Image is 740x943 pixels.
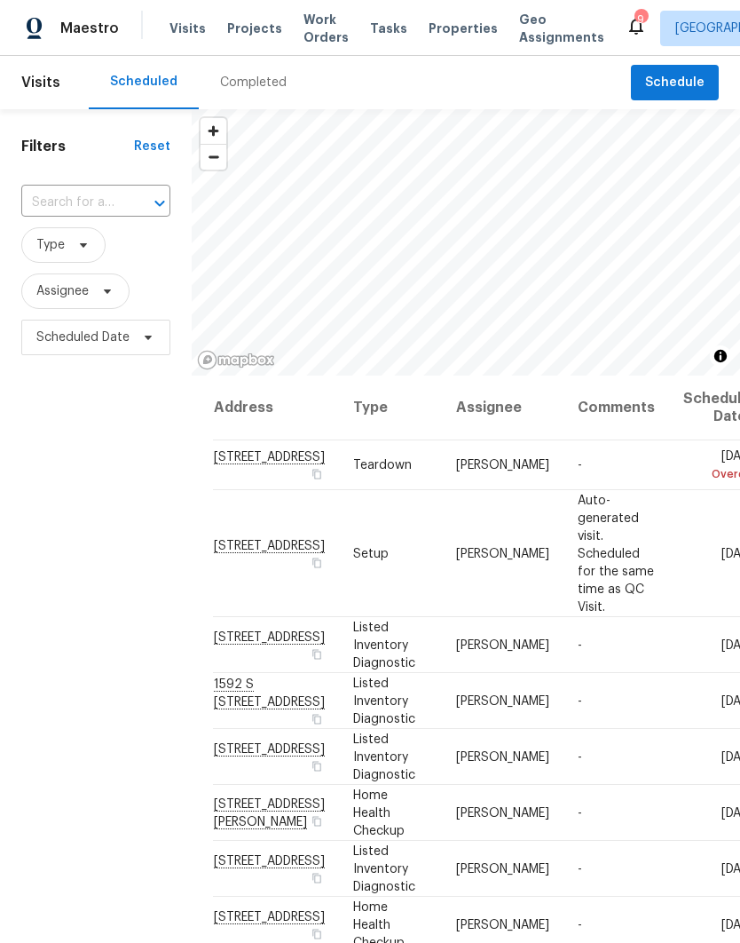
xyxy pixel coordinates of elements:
button: Zoom in [201,118,226,144]
th: Address [213,376,339,440]
span: Listed Inventory Diagnostic [353,733,415,781]
span: [PERSON_NAME] [456,806,549,819]
span: Type [36,236,65,254]
div: Scheduled [110,73,177,91]
button: Schedule [631,65,719,101]
span: Work Orders [303,11,349,46]
span: Tasks [370,22,407,35]
span: [PERSON_NAME] [456,459,549,471]
span: - [578,694,582,707]
span: Zoom out [201,145,226,170]
button: Copy Address [309,925,325,941]
span: [PERSON_NAME] [456,547,549,559]
input: Search for an address... [21,189,121,217]
span: Projects [227,20,282,37]
a: Mapbox homepage [197,350,275,370]
button: Copy Address [309,646,325,662]
button: Open [147,191,172,216]
span: Toggle attribution [715,346,726,366]
span: [PERSON_NAME] [456,750,549,763]
div: Completed [220,74,287,91]
span: - [578,862,582,875]
span: Listed Inventory Diagnostic [353,621,415,669]
span: - [578,459,582,471]
div: 9 [634,11,647,28]
span: - [578,638,582,651]
span: Listed Inventory Diagnostic [353,677,415,725]
h1: Filters [21,138,134,155]
span: Maestro [60,20,119,37]
div: Reset [134,138,170,155]
th: Comments [563,376,669,440]
span: - [578,918,582,931]
span: [PERSON_NAME] [456,694,549,707]
span: [PERSON_NAME] [456,862,549,875]
button: Copy Address [309,710,325,726]
span: Auto-generated visit. Scheduled for the same time as QC Visit. [578,494,654,613]
span: - [578,806,582,819]
span: Home Health Checkup [353,788,405,836]
span: Properties [429,20,498,37]
button: Toggle attribution [710,345,731,367]
button: Zoom out [201,144,226,170]
span: [PERSON_NAME] [456,918,549,931]
button: Copy Address [309,812,325,828]
button: Copy Address [309,869,325,885]
span: Assignee [36,282,89,300]
button: Copy Address [309,466,325,482]
span: Listed Inventory Diagnostic [353,844,415,892]
button: Copy Address [309,757,325,773]
span: Setup [353,547,389,559]
span: [PERSON_NAME] [456,638,549,651]
span: Geo Assignments [519,11,604,46]
span: - [578,750,582,763]
span: Visits [21,63,60,102]
span: Scheduled Date [36,329,130,346]
span: Schedule [645,72,705,94]
span: Teardown [353,459,412,471]
span: Visits [169,20,206,37]
button: Copy Address [309,554,325,570]
th: Type [339,376,442,440]
th: Assignee [442,376,563,440]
